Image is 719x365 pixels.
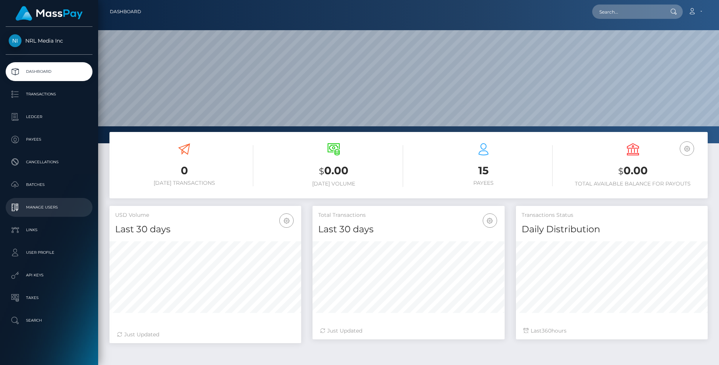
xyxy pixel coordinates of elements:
[318,223,499,236] h4: Last 30 days
[414,180,553,186] h6: Payees
[9,270,89,281] p: API Keys
[6,311,92,330] a: Search
[6,198,92,217] a: Manage Users
[522,212,702,219] h5: Transactions Status
[564,163,702,179] h3: 0.00
[9,156,89,168] p: Cancellations
[9,315,89,326] p: Search
[320,327,497,335] div: Just Updated
[318,212,499,219] h5: Total Transactions
[414,163,553,178] h3: 15
[564,181,702,187] h6: Total Available Balance for Payouts
[592,5,663,19] input: Search...
[6,37,92,44] span: NRL Media Inc
[6,243,92,262] a: User Profile
[265,163,403,179] h3: 0.00
[9,134,89,145] p: Payees
[618,166,624,176] small: $
[115,163,253,178] h3: 0
[6,221,92,239] a: Links
[6,175,92,194] a: Batches
[115,180,253,186] h6: [DATE] Transactions
[9,179,89,190] p: Batches
[6,288,92,307] a: Taxes
[115,223,296,236] h4: Last 30 days
[9,292,89,304] p: Taxes
[6,130,92,149] a: Payees
[6,107,92,126] a: Ledger
[6,62,92,81] a: Dashboard
[6,153,92,172] a: Cancellations
[6,266,92,285] a: API Keys
[9,247,89,258] p: User Profile
[9,111,89,123] p: Ledger
[9,202,89,213] p: Manage Users
[319,166,324,176] small: $
[110,4,141,20] a: Dashboard
[115,212,296,219] h5: USD Volume
[6,85,92,104] a: Transactions
[542,327,551,334] span: 360
[9,224,89,236] p: Links
[523,327,700,335] div: Last hours
[117,331,294,339] div: Just Updated
[9,34,22,47] img: NRL Media Inc
[15,6,83,21] img: MassPay Logo
[265,181,403,187] h6: [DATE] Volume
[9,89,89,100] p: Transactions
[522,223,702,236] h4: Daily Distribution
[9,66,89,77] p: Dashboard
